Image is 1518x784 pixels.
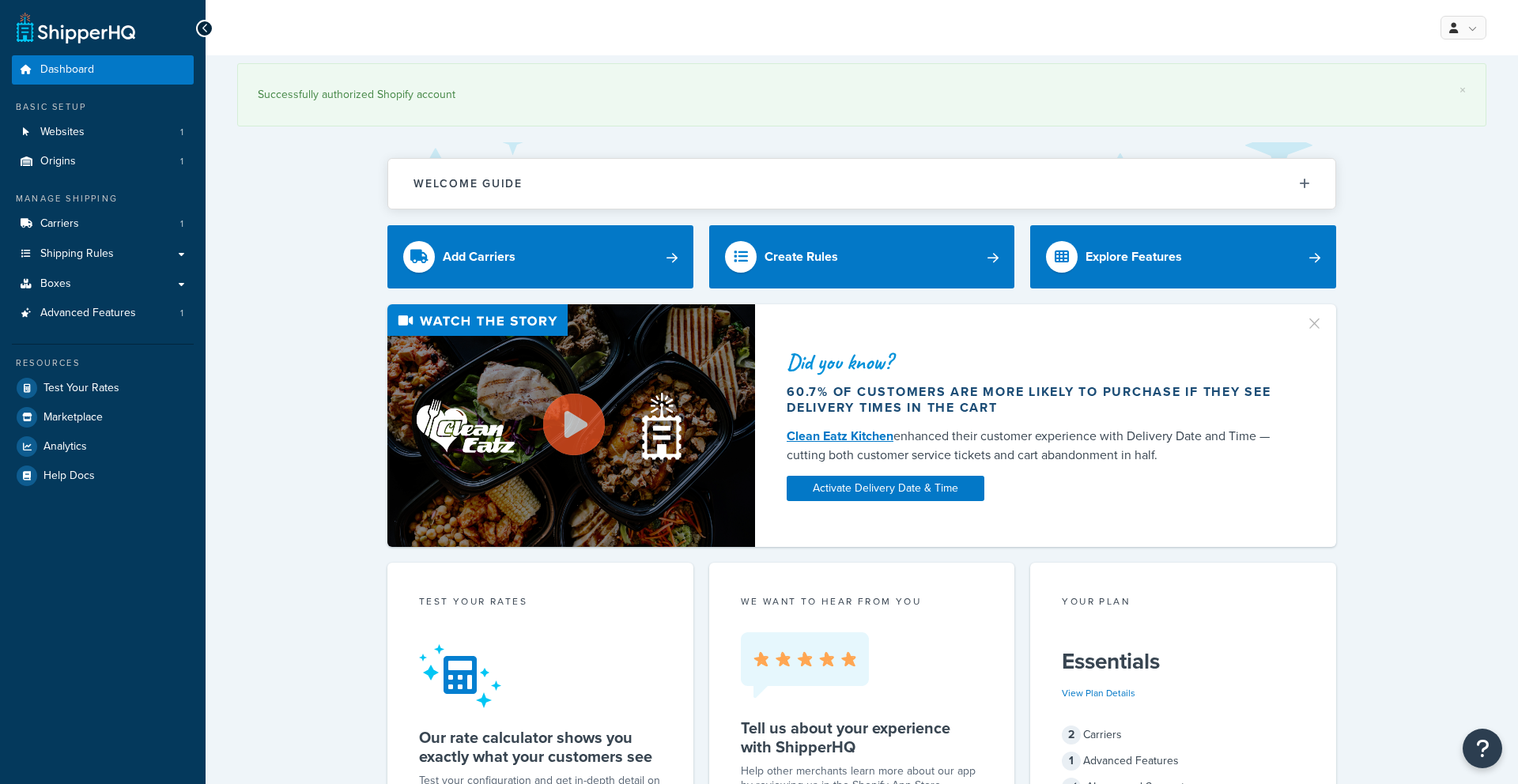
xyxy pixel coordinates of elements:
a: Shipping Rules [12,239,194,269]
li: Origins [12,147,194,176]
span: Advanced Features [40,307,136,320]
span: Boxes [40,277,71,291]
div: Carriers [1062,724,1305,746]
div: Test your rates [419,594,662,612]
a: Marketplace [12,403,194,432]
span: 1 [1062,752,1081,771]
span: Dashboard [40,63,94,77]
span: Shipping Rules [40,247,114,261]
h2: Welcome Guide [413,178,523,190]
div: Add Carriers [443,246,515,268]
span: Origins [40,155,76,168]
div: Resources [12,356,194,370]
h5: Tell us about your experience with ShipperHQ [741,718,984,756]
div: Create Rules [765,246,838,268]
button: Open Resource Center [1463,729,1502,768]
span: Carriers [40,217,79,231]
a: Advanced Features1 [12,299,194,328]
div: Basic Setup [12,100,194,114]
a: Boxes [12,269,194,299]
div: Manage Shipping [12,192,194,205]
span: Help Docs [43,469,95,483]
li: Websites [12,118,194,147]
a: Activate Delivery Date & Time [787,476,984,501]
li: Advanced Features [12,299,194,328]
span: Marketplace [43,411,103,424]
h5: Essentials [1062,649,1305,674]
h5: Our rate calculator shows you exactly what your customers see [419,728,662,766]
a: Explore Features [1030,225,1336,288]
img: Video thumbnail [387,304,755,547]
a: Help Docs [12,462,194,490]
a: × [1459,84,1466,96]
a: Test Your Rates [12,374,194,402]
button: Welcome Guide [388,159,1335,209]
a: View Plan Details [1062,686,1135,700]
a: Dashboard [12,55,194,85]
a: Carriers1 [12,209,194,239]
a: Analytics [12,432,194,461]
li: Carriers [12,209,194,239]
div: 60.7% of customers are more likely to purchase if they see delivery times in the cart [787,384,1286,416]
div: enhanced their customer experience with Delivery Date and Time — cutting both customer service ti... [787,427,1286,465]
a: Create Rules [709,225,1015,288]
div: Advanced Features [1062,750,1305,772]
a: Origins1 [12,147,194,176]
span: Analytics [43,440,87,454]
div: Your Plan [1062,594,1305,612]
span: Test Your Rates [43,382,119,395]
div: Did you know? [787,351,1286,373]
p: we want to hear from you [741,594,984,609]
span: 2 [1062,726,1081,744]
div: Explore Features [1086,246,1182,268]
div: Successfully authorized Shopify account [258,84,1466,106]
span: 1 [180,217,183,231]
span: 1 [180,155,183,168]
a: Websites1 [12,118,194,147]
span: Websites [40,126,85,139]
a: Add Carriers [387,225,693,288]
a: Clean Eatz Kitchen [787,427,893,445]
span: 1 [180,126,183,139]
span: 1 [180,307,183,320]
